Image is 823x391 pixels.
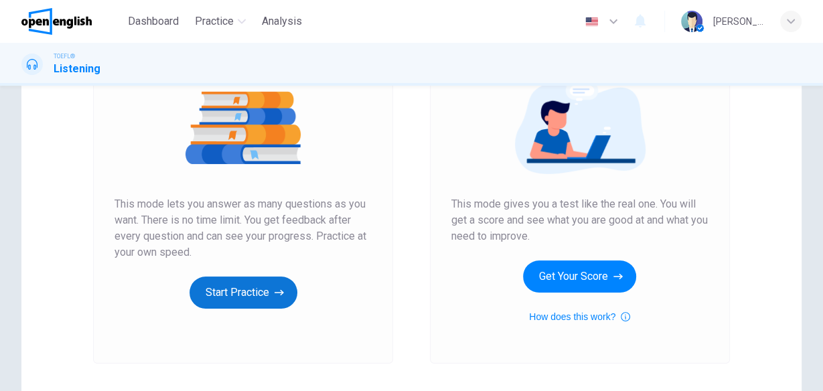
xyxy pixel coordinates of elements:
button: Get Your Score [523,260,636,293]
span: This mode lets you answer as many questions as you want. There is no time limit. You get feedback... [115,196,372,260]
img: OpenEnglish logo [21,8,92,35]
span: TOEFL® [54,52,75,61]
span: This mode gives you a test like the real one. You will get a score and see what you are good at a... [451,196,708,244]
img: Profile picture [681,11,702,32]
span: Practice [195,13,234,29]
div: [PERSON_NAME] [713,13,764,29]
span: Dashboard [128,13,179,29]
a: OpenEnglish logo [21,8,123,35]
button: Dashboard [123,9,184,33]
span: Analysis [262,13,302,29]
button: Analysis [256,9,307,33]
h1: Listening [54,61,100,77]
button: Start Practice [190,277,297,309]
button: Practice [190,9,251,33]
img: en [583,17,600,27]
button: How does this work? [529,309,630,325]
